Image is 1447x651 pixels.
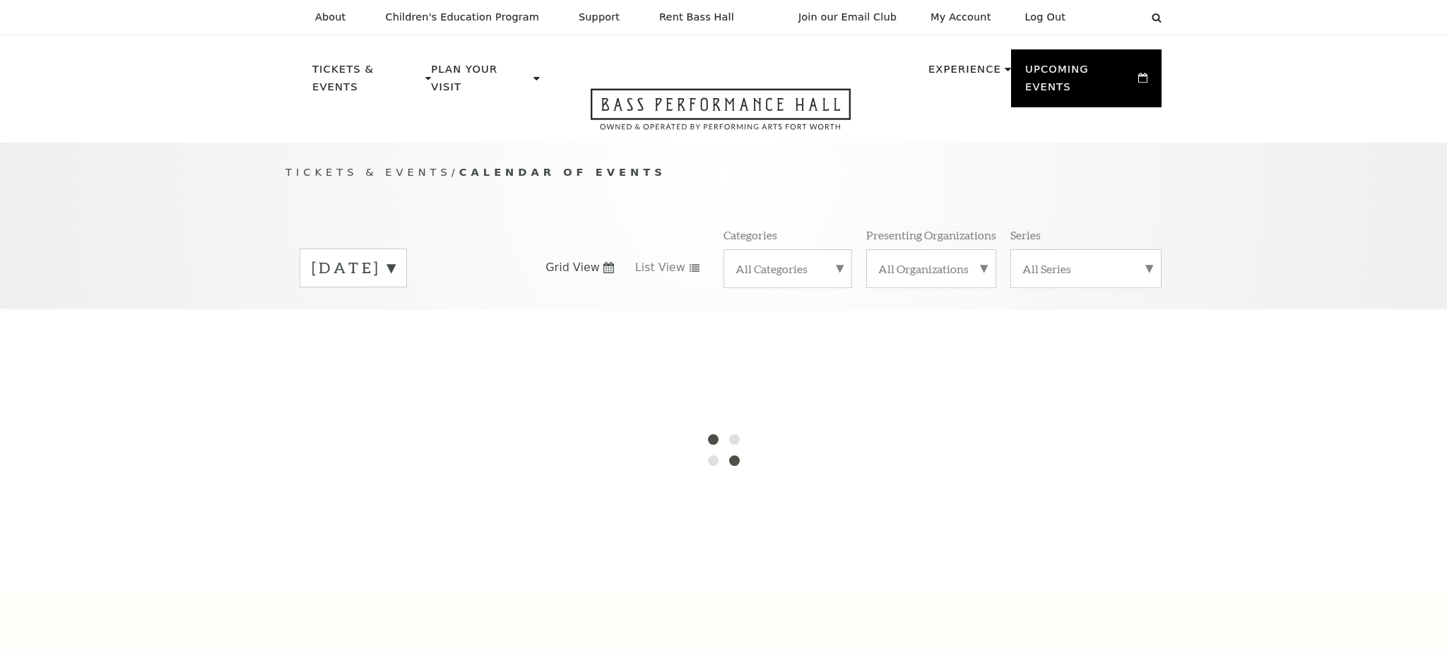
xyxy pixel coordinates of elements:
p: Upcoming Events [1025,61,1135,104]
span: Calendar of Events [459,166,666,178]
p: Categories [723,227,777,242]
p: About [315,11,345,23]
p: / [285,164,1162,181]
span: Tickets & Events [285,166,451,178]
span: List View [635,260,685,275]
p: Presenting Organizations [866,227,996,242]
label: All Series [1022,261,1150,276]
p: Support [579,11,620,23]
p: Rent Bass Hall [659,11,734,23]
p: Series [1010,227,1041,242]
label: All Organizations [878,261,984,276]
p: Experience [928,61,1001,86]
p: Tickets & Events [312,61,422,104]
select: Select: [1088,11,1138,24]
p: Children's Education Program [385,11,539,23]
label: All Categories [736,261,840,276]
span: Grid View [545,260,600,275]
p: Plan Your Visit [431,61,530,104]
label: [DATE] [312,257,395,279]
